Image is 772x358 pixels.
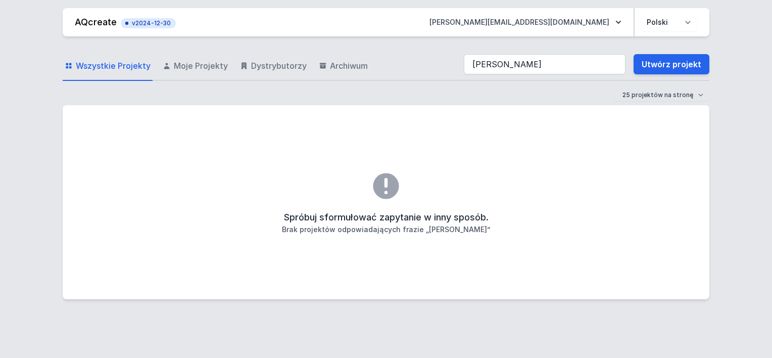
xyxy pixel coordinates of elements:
span: Dystrybutorzy [251,60,307,72]
input: Szukaj wśród projektów i wersji... [464,54,625,74]
h2: Spróbuj sformułować zapytanie w inny sposób. [284,210,489,225]
a: Moje Projekty [161,52,230,81]
span: Wszystkie Projekty [76,60,151,72]
select: Wybierz język [641,13,697,31]
span: Archiwum [330,60,368,72]
span: Moje Projekty [174,60,228,72]
a: Archiwum [317,52,370,81]
span: v2024-12-30 [126,19,171,27]
h3: Brak projektów odpowiadających frazie „[PERSON_NAME]” [282,225,491,235]
a: AQcreate [75,17,117,27]
button: [PERSON_NAME][EMAIL_ADDRESS][DOMAIN_NAME] [421,13,630,31]
a: Dystrybutorzy [238,52,309,81]
button: v2024-12-30 [121,16,176,28]
a: Utwórz projekt [634,54,709,74]
a: Wszystkie Projekty [63,52,153,81]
